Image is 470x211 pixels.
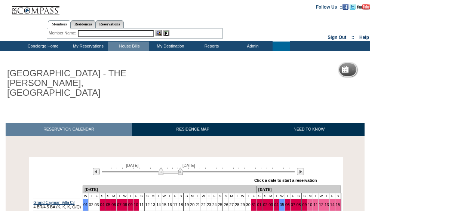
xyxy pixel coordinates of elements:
[268,202,273,207] a: 03
[99,193,105,199] td: S
[190,42,231,51] td: Reports
[111,193,117,199] td: M
[316,4,342,10] td: Follow Us ::
[117,202,122,207] a: 07
[94,199,99,211] td: 03
[297,168,304,175] img: Next
[184,199,189,211] td: 19
[34,200,75,205] a: Grand Cayman Villa 03
[231,42,273,51] td: Admin
[83,202,88,207] a: 01
[94,193,99,199] td: F
[150,199,156,211] td: 13
[342,4,348,10] img: Become our fan on Facebook
[18,42,67,51] td: Concierge Home
[182,163,195,168] span: [DATE]
[105,193,111,199] td: S
[280,202,284,207] a: 05
[6,67,173,100] h1: [GEOGRAPHIC_DATA] - THE [PERSON_NAME], [GEOGRAPHIC_DATA]
[291,202,295,207] a: 07
[195,193,201,199] td: T
[223,193,228,199] td: S
[319,202,323,207] a: 12
[100,202,105,207] a: 04
[172,199,178,211] td: 17
[190,193,195,199] td: M
[357,4,370,9] a: Subscribe to our YouTube Channel
[201,199,206,211] td: 22
[296,193,301,199] td: S
[172,193,178,199] td: F
[111,202,116,207] a: 06
[96,20,124,28] a: Reservations
[234,199,240,211] td: 28
[212,193,217,199] td: F
[307,193,313,199] td: M
[156,199,162,211] td: 14
[93,168,100,175] img: Previous
[71,20,96,28] a: Residences
[126,163,139,168] span: [DATE]
[49,30,77,36] div: Member Name:
[128,202,133,207] a: 09
[132,123,254,136] a: RESIDENCE MAP
[229,193,234,199] td: M
[290,193,296,199] td: F
[144,193,150,199] td: S
[245,199,251,211] td: 30
[297,202,301,207] a: 08
[324,193,329,199] td: T
[156,30,162,36] img: View
[240,193,246,199] td: W
[251,193,256,199] td: F
[139,193,144,199] td: S
[254,178,317,183] div: Click a date to start a reservation
[122,193,128,199] td: W
[223,199,228,211] td: 26
[308,202,312,207] a: 10
[88,193,94,199] td: T
[245,193,251,199] td: T
[240,199,246,211] td: 29
[329,193,335,199] td: F
[206,199,212,211] td: 23
[335,193,341,199] td: S
[178,199,184,211] td: 18
[357,4,370,10] img: Subscribe to our YouTube Channel
[274,202,279,207] a: 04
[149,42,190,51] td: My Destination
[190,199,195,211] td: 20
[217,199,223,211] td: 25
[162,199,167,211] td: 15
[325,202,329,207] a: 13
[256,186,341,193] td: [DATE]
[350,4,356,9] a: Follow us on Twitter
[351,67,409,72] h5: Reservation Calendar
[313,202,318,207] a: 11
[123,202,127,207] a: 08
[350,4,356,10] img: Follow us on Twitter
[195,199,201,211] td: 21
[139,199,144,211] td: 11
[6,123,132,136] a: RESERVATION CALENDAR
[178,193,184,199] td: S
[263,202,267,207] a: 02
[256,193,262,199] td: S
[133,193,139,199] td: F
[234,193,240,199] td: T
[206,193,212,199] td: T
[285,193,290,199] td: T
[252,202,256,207] a: 31
[201,193,206,199] td: W
[108,42,149,51] td: House Bills
[359,35,369,40] a: Help
[156,193,162,199] td: T
[212,199,217,211] td: 24
[162,193,167,199] td: W
[67,42,108,51] td: My Reservations
[285,202,290,207] a: 06
[274,193,279,199] td: T
[328,35,346,40] a: Sign Out
[229,199,234,211] td: 27
[257,202,262,207] a: 01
